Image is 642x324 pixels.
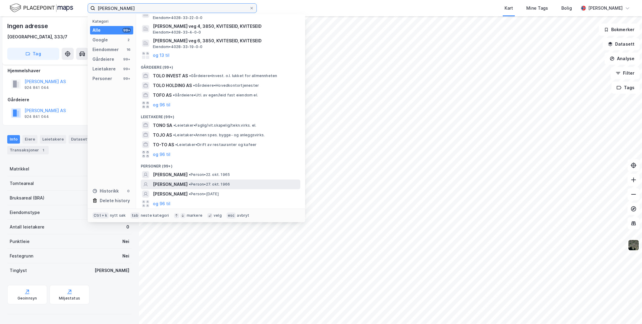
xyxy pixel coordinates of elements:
div: Leietakere [40,135,66,144]
div: Kontrollprogram for chat [612,295,642,324]
img: 9k= [628,239,639,251]
div: Miljøstatus [59,296,80,301]
span: • [193,83,195,88]
span: Eiendom • 4028-33-4-0-0 [153,30,201,35]
button: og 96 til [153,151,170,158]
span: TONO SA [153,122,172,129]
span: TO-TO AS [153,141,174,148]
div: Bruksareal (BRA) [10,194,44,202]
div: Hjemmelshaver [8,67,131,74]
div: Personer [92,75,112,82]
div: Nei [122,238,129,245]
span: • [189,192,191,196]
button: og 13 til [153,52,169,59]
div: Historikk [92,187,119,195]
div: 0 [126,189,131,193]
span: • [189,182,191,186]
span: [PERSON_NAME] [153,190,188,198]
div: [GEOGRAPHIC_DATA], 333/7 [7,33,67,40]
div: Eiendommer [92,46,119,53]
div: avbryt [237,213,249,218]
div: Eiendomstype [10,209,40,216]
div: Antall leietakere [10,223,44,231]
span: • [189,73,191,78]
span: TOJO AS [153,131,172,139]
div: esc [227,212,236,219]
span: Eiendom • 4028-33-22-0-0 [153,15,202,20]
span: Gårdeiere • Invest. o.l. lukket for allmennheten [189,73,277,78]
div: Ingen adresse [7,21,49,31]
div: Gårdeiere [92,56,114,63]
button: Tag [7,48,59,60]
span: Leietaker • Drift av restauranter og kafeer [175,142,256,147]
div: tab [131,212,140,219]
div: 99+ [122,76,131,81]
div: 16 [126,47,131,52]
span: • [175,142,177,147]
div: Delete history [100,197,130,204]
span: • [173,133,175,137]
button: Filter [611,67,640,79]
div: Eiere [22,135,37,144]
div: nytt søk [110,213,126,218]
span: [PERSON_NAME] veg 6, 3850, KVITESEID, KVITESEID [153,37,298,44]
div: 99+ [122,66,131,71]
input: Søk på adresse, matrikkel, gårdeiere, leietakere eller personer [95,4,249,13]
div: Leietakere (99+) [136,110,305,121]
span: Leietaker • Faglig/vit.skapelig/tekn.virks. el. [173,123,256,128]
div: Kategori [92,19,133,24]
div: Punktleie [10,238,30,245]
span: Leietaker • Annen spes. bygge- og anleggsvirks. [173,133,265,138]
span: • [189,172,191,177]
div: Kart [505,5,513,12]
div: Google [92,36,108,44]
span: [PERSON_NAME] [153,171,188,178]
div: Transaksjoner [7,146,49,154]
div: Geoinnsyn [18,296,37,301]
span: Gårdeiere • Utl. av egen/leid fast eiendom el. [173,93,258,98]
div: velg [214,213,222,218]
div: Ctrl + k [92,212,109,219]
div: neste kategori [141,213,169,218]
button: Analyse [605,53,640,65]
div: Bolig [561,5,572,12]
span: • [173,93,175,97]
div: [PERSON_NAME] [95,267,129,274]
div: Nei [122,252,129,260]
div: Gårdeiere (99+) [136,60,305,71]
div: [PERSON_NAME] [588,5,623,12]
div: 924 841 044 [24,85,49,90]
iframe: Chat Widget [612,295,642,324]
div: Datasett [69,135,91,144]
span: TOLO HOLDING AS [153,82,192,89]
div: Leietakere [92,65,116,73]
div: markere [187,213,202,218]
span: Person • [DATE] [189,192,219,196]
div: Matrikkel [10,165,29,173]
div: Mine Tags [526,5,548,12]
button: og 96 til [153,101,170,109]
div: Tomteareal [10,180,34,187]
button: Tags [611,82,640,94]
div: 2 [126,37,131,42]
img: logo.f888ab2527a4732fd821a326f86c7f29.svg [10,3,73,13]
div: Info [7,135,20,144]
div: Personer (99+) [136,159,305,170]
div: Tinglyst [10,267,27,274]
div: 99+ [122,57,131,62]
button: Datasett [603,38,640,50]
div: 0 [126,223,129,231]
span: Gårdeiere • Hovedkontortjenester [193,83,259,88]
div: Alle [92,27,101,34]
span: [PERSON_NAME] veg 4, 3850, KVITESEID, KVITESEID [153,23,298,30]
button: og 96 til [153,200,170,207]
div: Festegrunn [10,252,33,260]
span: [PERSON_NAME] [153,181,188,188]
div: 924 841 044 [24,114,49,119]
div: 99+ [122,28,131,33]
button: Bokmerker [599,24,640,36]
span: TOFO AS [153,92,172,99]
span: Person • 27. okt. 1966 [189,182,230,187]
span: • [173,123,175,128]
div: 1 [40,147,46,153]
